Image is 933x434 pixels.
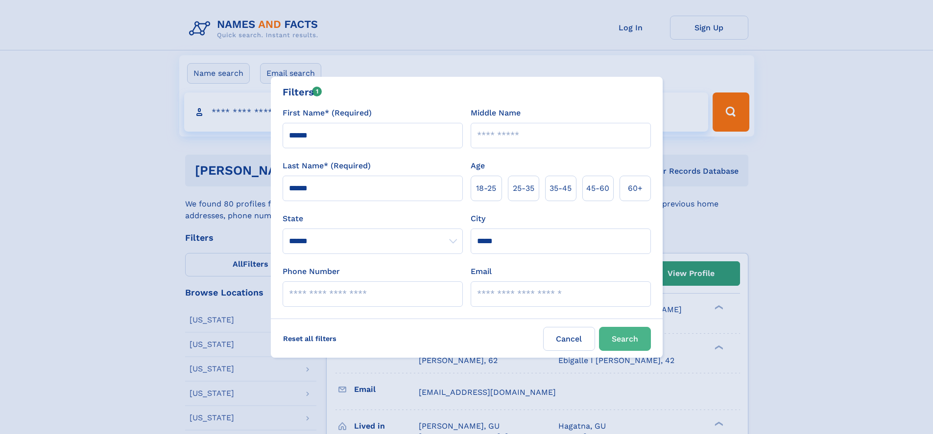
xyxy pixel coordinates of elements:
[283,213,463,225] label: State
[599,327,651,351] button: Search
[283,266,340,277] label: Phone Number
[476,183,496,194] span: 18‑25
[628,183,643,194] span: 60+
[543,327,595,351] label: Cancel
[471,266,492,277] label: Email
[283,85,322,99] div: Filters
[283,160,371,172] label: Last Name* (Required)
[550,183,572,194] span: 35‑45
[471,160,485,172] label: Age
[471,107,521,119] label: Middle Name
[586,183,609,194] span: 45‑60
[471,213,485,225] label: City
[277,327,343,350] label: Reset all filters
[513,183,534,194] span: 25‑35
[283,107,372,119] label: First Name* (Required)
